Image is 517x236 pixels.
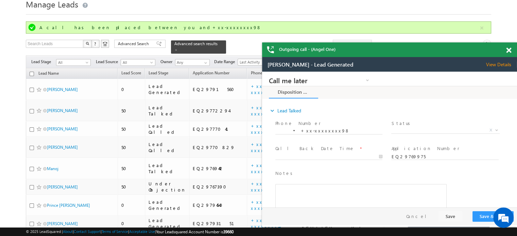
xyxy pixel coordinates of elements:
div: 0 [121,86,142,92]
textarea: Type your message and hit 'Enter' [9,63,124,179]
a: +xx-xxxxxxxx96 [251,123,283,135]
a: Prince [PERSON_NAME] [47,203,90,208]
div: Rich Text Editor, 40788eee-0fb2-11ec-a811-0adc8a9d82c2__tab1__section1__Notes__Lead__0_lsq-form-m... [13,112,185,150]
div: EQ29791560 [193,86,244,92]
a: +xx-xxxxxxxx06 [251,141,287,153]
a: Lead Score [118,69,144,78]
span: 39660 [223,229,234,234]
div: EQ29793151 [193,220,244,226]
a: [PERSON_NAME] [47,126,78,131]
span: Your Leadsquared Account Number is [156,229,234,234]
div: 50 [121,144,142,150]
div: EQ29794540 [193,202,244,208]
a: Acceptable Use [129,229,155,234]
a: Contact Support [74,229,101,234]
a: +xx-xxxxxxxx38 [251,162,284,174]
span: Lead Stage [31,59,56,65]
span: Lead Source [96,59,121,65]
i: expand_more [7,36,14,42]
div: 0 [121,220,142,226]
div: Chat with us now [35,36,114,44]
a: Lead Stage [145,69,172,78]
span: Owner [160,59,175,65]
a: +xx-xxxxxxxx73 [251,199,283,211]
span: View Details [224,4,255,11]
span: Application Number [193,70,229,75]
span: All [56,59,89,66]
a: Manoj [47,166,58,171]
a: Lead Name [35,70,62,78]
a: Terms of Service [102,229,128,234]
button: ? [91,40,100,48]
a: expand_moreLead Talked [7,33,39,45]
div: 50 [121,184,142,190]
div: Lead Generated [149,83,186,95]
div: A call has been placed between you and+xx-xxxxxxxx98 [39,24,479,31]
a: [PERSON_NAME] [47,145,78,150]
a: [PERSON_NAME] [47,221,78,226]
div: 50 [121,108,142,114]
label: Application Number [129,74,197,80]
a: +xx-xxxxxxxx62 [251,181,285,193]
label: Call Back Date Time [13,74,92,80]
a: +xx-xxxxxxxx63 [251,83,282,95]
label: Status [129,49,150,55]
a: About [63,229,73,234]
div: Under Objection [149,181,186,193]
span: Advanced search results [174,41,218,46]
a: +xx-xxxxxxxx75 [251,105,282,116]
a: Show All Items [201,59,209,66]
input: Check all records [30,72,34,76]
label: Notes [13,98,33,105]
span: ? [94,41,97,47]
div: Lead Generated [149,199,186,211]
div: 50 [121,165,142,171]
a: [PERSON_NAME] [47,108,78,113]
label: Phone Number [13,49,59,55]
div: EQ29767390 [193,184,244,190]
div: Lead Called [149,123,186,135]
span: Call me later [7,5,93,12]
a: All [56,59,91,66]
button: Actions [333,40,372,48]
div: Minimize live chat window [111,3,128,20]
div: EQ29769442 [193,165,244,171]
span: X [227,55,230,61]
a: Disposition Form [7,15,56,27]
span: Outgoing call - (Angel One) [279,46,335,52]
span: Collapse Panel [450,41,479,47]
span: Phone Number [251,70,278,75]
div: Lead Talked [149,162,186,175]
span: Lead Stage [149,70,168,75]
a: +xx-xxxxxxxx49 [251,217,282,229]
div: EQ29770829 [193,144,244,150]
span: [PERSON_NAME] - Lead Generated [5,4,91,11]
input: Type to Search [175,59,210,66]
span: Date Range [214,59,238,65]
div: EQ29772294 [193,108,244,114]
div: Lead Called [149,141,186,153]
div: 50 [121,126,142,132]
span: Last Activity [238,59,270,65]
div: 0 [121,202,142,208]
a: Application Number [189,69,233,78]
div: EQ29777041 [193,126,244,132]
img: Search [86,42,89,45]
img: d_60004797649_company_0_60004797649 [12,36,29,44]
a: Call me later [7,5,109,12]
span: Advanced Search [118,41,151,47]
a: Last Activity [238,59,272,66]
span: © 2025 LeadSquared | | | | | [26,229,234,235]
a: Phone Number [247,69,281,78]
em: Start Chat [92,185,123,194]
a: [PERSON_NAME] [47,87,78,92]
span: Lead Score [121,70,141,75]
span: All [121,59,153,66]
div: Lead Generated [149,217,186,230]
a: [PERSON_NAME] [47,184,78,189]
div: Lead Talked [149,105,186,117]
a: All [121,59,155,66]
